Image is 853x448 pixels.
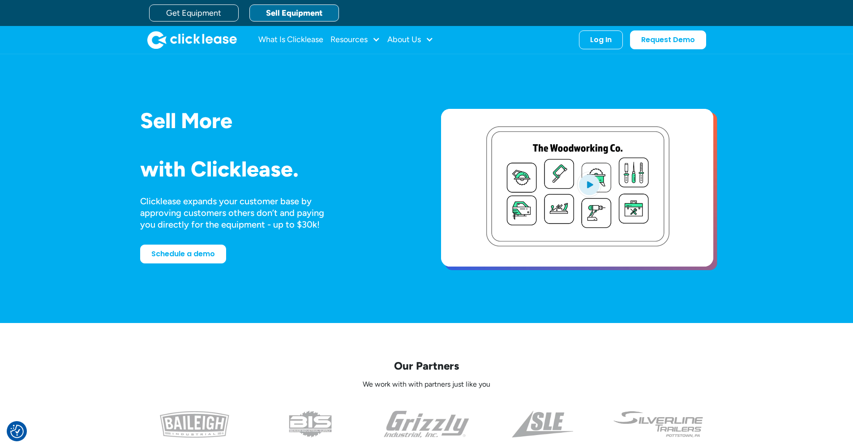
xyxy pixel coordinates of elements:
button: Consent Preferences [10,425,24,438]
div: Clicklease expands your customer base by approving customers others don’t and paying you directly... [140,195,341,230]
a: Schedule a demo [140,245,226,263]
img: baileigh logo [160,411,229,438]
img: a black and white photo of the side of a triangle [512,411,573,438]
a: open lightbox [441,109,713,267]
a: Get Equipment [149,4,239,22]
a: What Is Clicklease [258,31,323,49]
p: Our Partners [140,359,713,373]
img: Clicklease logo [147,31,237,49]
div: Log In [590,35,612,44]
img: the grizzly industrial inc logo [384,411,469,438]
img: undefined [613,411,704,438]
img: Revisit consent button [10,425,24,438]
p: We work with with partners just like you [140,380,713,389]
a: Sell Equipment [249,4,339,22]
div: About Us [387,31,433,49]
h1: with Clicklease. [140,157,412,181]
a: home [147,31,237,49]
img: Blue play button logo on a light blue circular background [577,172,601,197]
img: the logo for beaver industrial supply [289,411,332,438]
h1: Sell More [140,109,412,133]
div: Resources [330,31,380,49]
a: Request Demo [630,30,706,49]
